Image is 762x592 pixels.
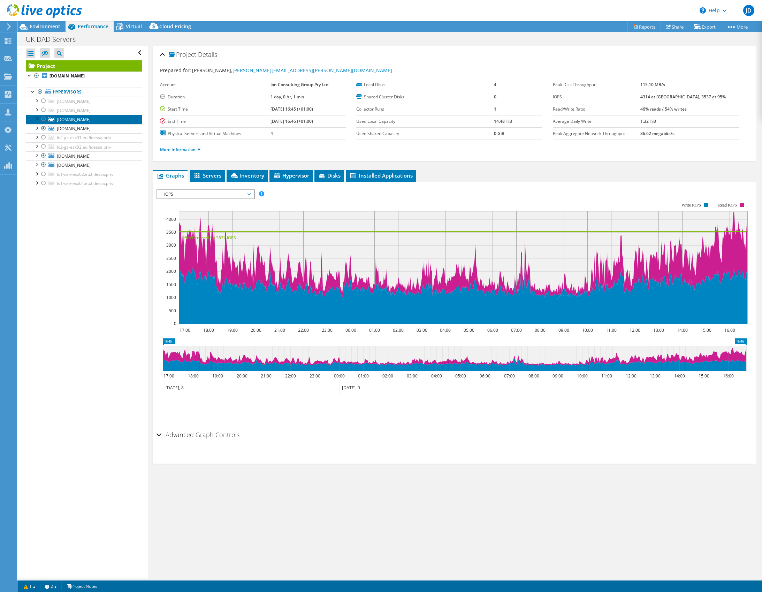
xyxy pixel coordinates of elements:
[169,51,196,58] span: Project
[406,373,417,379] text: 03:00
[161,190,250,198] span: IOPS
[356,93,494,100] label: Shared Cluster Disks
[494,118,512,124] b: 14.48 TiB
[160,147,201,152] a: More Information
[640,118,656,124] b: 1.32 TiB
[723,373,733,379] text: 16:00
[553,130,640,137] label: Peak Aggregate Network Throughput
[166,282,176,287] text: 1500
[553,106,640,113] label: Read/Write Ratio
[203,327,214,333] text: 18:00
[640,82,665,88] b: 115.10 MB/s
[230,172,264,179] span: Inventory
[26,179,142,188] a: lo1-sen-esx01.eu.fidessa.priv
[273,172,309,179] span: Hypervisor
[179,327,190,333] text: 17:00
[629,327,640,333] text: 12:00
[57,135,111,141] span: lo2-gs-esx01.eu.fidessa.priv
[552,373,563,379] text: 09:00
[192,67,392,74] span: [PERSON_NAME],
[677,327,687,333] text: 14:00
[57,98,91,104] span: [DOMAIN_NAME]
[356,130,494,137] label: Used Shared Capacity
[553,118,640,125] label: Average Daily Write
[26,88,142,97] a: Hypervisors
[582,327,593,333] text: 10:00
[661,21,689,32] a: Share
[724,327,735,333] text: 16:00
[721,21,753,32] a: More
[236,373,247,379] text: 20:00
[270,106,313,112] b: [DATE] 16:45 (+01:00)
[157,428,239,442] h2: Advanced Graph Controls
[356,106,494,113] label: Collector Runs
[698,373,709,379] text: 15:00
[26,106,142,115] a: [DOMAIN_NAME]
[653,327,664,333] text: 13:00
[160,106,270,113] label: Start Time
[126,23,142,30] span: Virtual
[349,172,413,179] span: Installed Applications
[57,162,91,168] span: [DOMAIN_NAME]
[440,327,450,333] text: 04:00
[182,235,236,241] text: 95th Percentile = 3537 IOPS
[19,582,40,591] a: 1
[166,216,176,222] text: 4000
[640,106,687,112] b: 46% reads / 54% writes
[26,97,142,106] a: [DOMAIN_NAME]
[159,23,191,30] span: Cloud Pricing
[504,373,515,379] text: 07:00
[743,5,754,16] span: JD
[553,93,640,100] label: IOPS
[212,373,223,379] text: 19:00
[166,229,176,235] text: 3500
[494,82,496,88] b: 4
[30,23,60,30] span: Environment
[169,308,176,314] text: 500
[494,94,496,100] b: 0
[321,327,332,333] text: 23:00
[166,268,176,274] text: 2000
[309,373,320,379] text: 23:00
[250,327,261,333] text: 20:00
[160,130,270,137] label: Physical Servers and Virtual Machines
[700,327,711,333] text: 15:00
[494,130,504,136] b: 0 GiB
[57,180,113,186] span: lo1-sen-esx01.eu.fidessa.priv
[274,327,285,333] text: 21:00
[640,130,675,136] b: 86.62 megabits/s
[700,7,706,14] svg: \n
[26,151,142,160] a: [DOMAIN_NAME]
[26,160,142,170] a: [DOMAIN_NAME]
[558,327,569,333] text: 09:00
[166,294,176,300] text: 1000
[553,81,640,88] label: Peak Disk Throughput
[166,242,176,248] text: 3000
[160,81,270,88] label: Account
[26,60,142,72] a: Project
[160,67,191,74] label: Prepared for:
[26,142,142,151] a: lo2-gs-esx02.eu.fidessa.priv
[57,153,91,159] span: [DOMAIN_NAME]
[270,94,304,100] b: 1 day, 0 hr, 1 min
[298,327,308,333] text: 22:00
[49,73,85,79] b: [DOMAIN_NAME]
[57,117,91,122] span: [DOMAIN_NAME]
[26,170,142,179] a: lo1-sen-esx02.eu.fidessa.priv
[625,373,636,379] text: 12:00
[157,172,184,179] span: Graphs
[23,36,86,43] h1: UK DAD Servers
[649,373,660,379] text: 13:00
[463,327,474,333] text: 05:00
[345,327,356,333] text: 00:00
[78,23,108,30] span: Performance
[416,327,427,333] text: 03:00
[270,118,313,124] b: [DATE] 16:46 (+01:00)
[270,82,328,88] b: ion Consulting Group Pty Ltd
[681,203,701,208] text: Write IOPS
[188,373,198,379] text: 18:00
[382,373,393,379] text: 02:00
[57,171,113,177] span: lo1-sen-esx02.eu.fidessa.priv
[26,124,142,133] a: [DOMAIN_NAME]
[455,373,466,379] text: 05:00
